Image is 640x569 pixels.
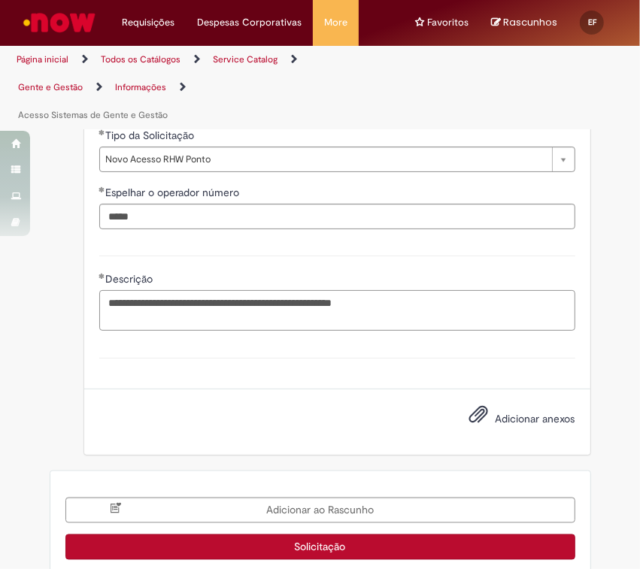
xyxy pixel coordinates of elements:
[106,147,544,171] span: Novo Acesso RHW Ponto
[427,15,469,30] span: Favoritos
[106,129,198,142] span: Tipo da Solicitação
[99,204,575,229] input: Espelhar o operador número
[99,186,106,192] span: Obrigatório Preenchido
[99,273,106,279] span: Obrigatório Preenchido
[99,129,106,135] span: Obrigatório Preenchido
[213,53,278,65] a: Service Catalog
[101,53,180,65] a: Todos os Catálogos
[197,15,302,30] span: Despesas Corporativas
[122,15,174,30] span: Requisições
[466,401,493,435] button: Adicionar anexos
[99,290,575,331] textarea: Descrição
[65,534,575,560] button: Solicitação
[106,272,156,286] span: Descrição
[11,46,309,129] ul: Trilhas de página
[324,15,347,30] span: More
[115,81,166,93] a: Informações
[588,17,596,27] span: EF
[21,8,99,38] img: ServiceNow
[65,498,575,523] button: Adicionar ao Rascunho
[18,81,83,93] a: Gente e Gestão
[491,15,557,29] a: No momento, sua lista de rascunhos tem 0 Itens
[17,53,68,65] a: Página inicial
[496,413,575,426] span: Adicionar anexos
[503,15,557,29] span: Rascunhos
[106,186,243,199] span: Espelhar o operador número
[18,109,168,121] a: Acesso Sistemas de Gente e Gestão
